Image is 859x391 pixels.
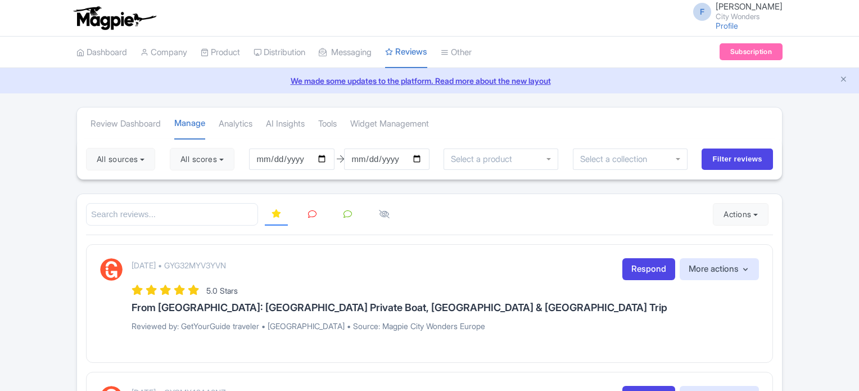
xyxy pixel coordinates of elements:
a: Product [201,37,240,68]
input: Select a collection [580,154,655,164]
a: Respond [622,258,675,280]
small: City Wonders [716,13,783,20]
p: [DATE] • GYG32MYV3YVN [132,259,226,271]
a: Subscription [720,43,783,60]
img: GetYourGuide Logo [100,258,123,281]
a: Widget Management [350,109,429,140]
a: F [PERSON_NAME] City Wonders [686,2,783,20]
a: We made some updates to the platform. Read more about the new layout [7,75,852,87]
a: Tools [318,109,337,140]
span: F [693,3,711,21]
button: Close announcement [839,74,848,87]
input: Select a product [451,154,518,164]
a: Dashboard [76,37,127,68]
a: Review Dashboard [91,109,161,140]
button: All scores [170,148,234,170]
button: Actions [713,203,768,226]
h3: From [GEOGRAPHIC_DATA]: [GEOGRAPHIC_DATA] Private Boat, [GEOGRAPHIC_DATA] & [GEOGRAPHIC_DATA] Trip [132,302,759,313]
a: Company [141,37,187,68]
a: Reviews [385,37,427,69]
button: All sources [86,148,155,170]
button: More actions [680,258,759,280]
img: logo-ab69f6fb50320c5b225c76a69d11143b.png [71,6,158,30]
input: Filter reviews [702,149,773,170]
a: Other [441,37,472,68]
p: Reviewed by: GetYourGuide traveler • [GEOGRAPHIC_DATA] • Source: Magpie City Wonders Europe [132,320,759,332]
span: [PERSON_NAME] [716,1,783,12]
input: Search reviews... [86,203,258,226]
span: 5.0 Stars [206,286,238,295]
a: Messaging [319,37,372,68]
a: Manage [174,108,205,140]
a: Distribution [254,37,305,68]
a: AI Insights [266,109,305,140]
a: Analytics [219,109,252,140]
a: Profile [716,21,738,30]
